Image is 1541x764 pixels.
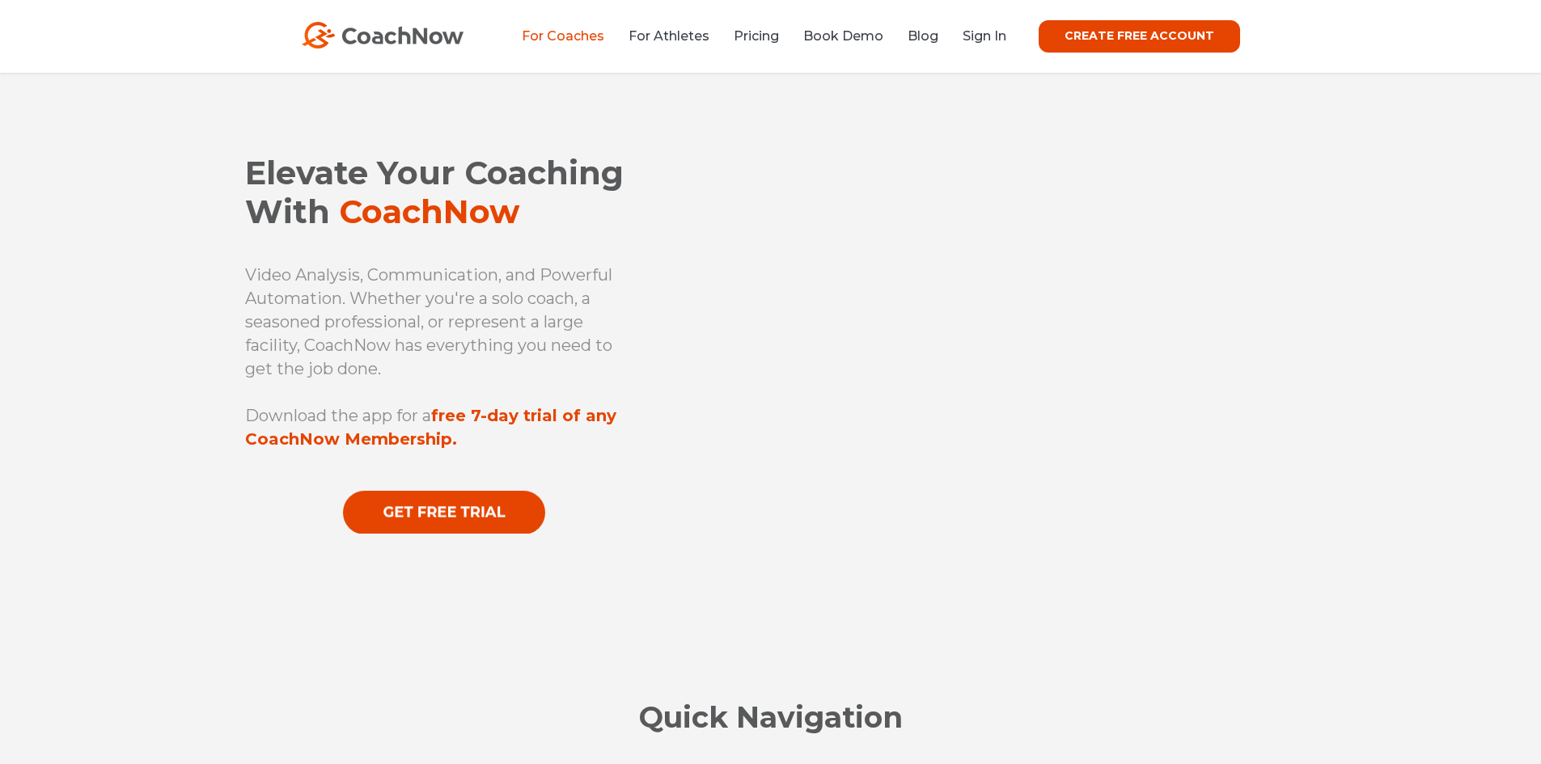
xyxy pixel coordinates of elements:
[629,28,709,44] a: For Athletes
[708,170,1297,506] iframe: YouTube video player
[302,22,464,49] img: CoachNow Logo
[963,28,1006,44] a: Sign In
[343,491,545,534] img: GET FREE TRIAL
[245,404,643,451] p: Download the app for a
[522,28,604,44] a: For Coaches
[908,28,938,44] a: Blog
[245,153,624,231] span: Elevate Your Coaching With
[339,192,519,231] span: CoachNow
[245,406,616,449] strong: free 7-day trial of any CoachNow Membership.
[639,699,903,735] span: Quick Navigation
[245,264,643,381] p: Video Analysis, Communication, and Powerful Automation. Whether you're a solo coach, a seasoned p...
[803,28,883,44] a: Book Demo
[1039,20,1240,53] a: CREATE FREE ACCOUNT
[734,28,779,44] a: Pricing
